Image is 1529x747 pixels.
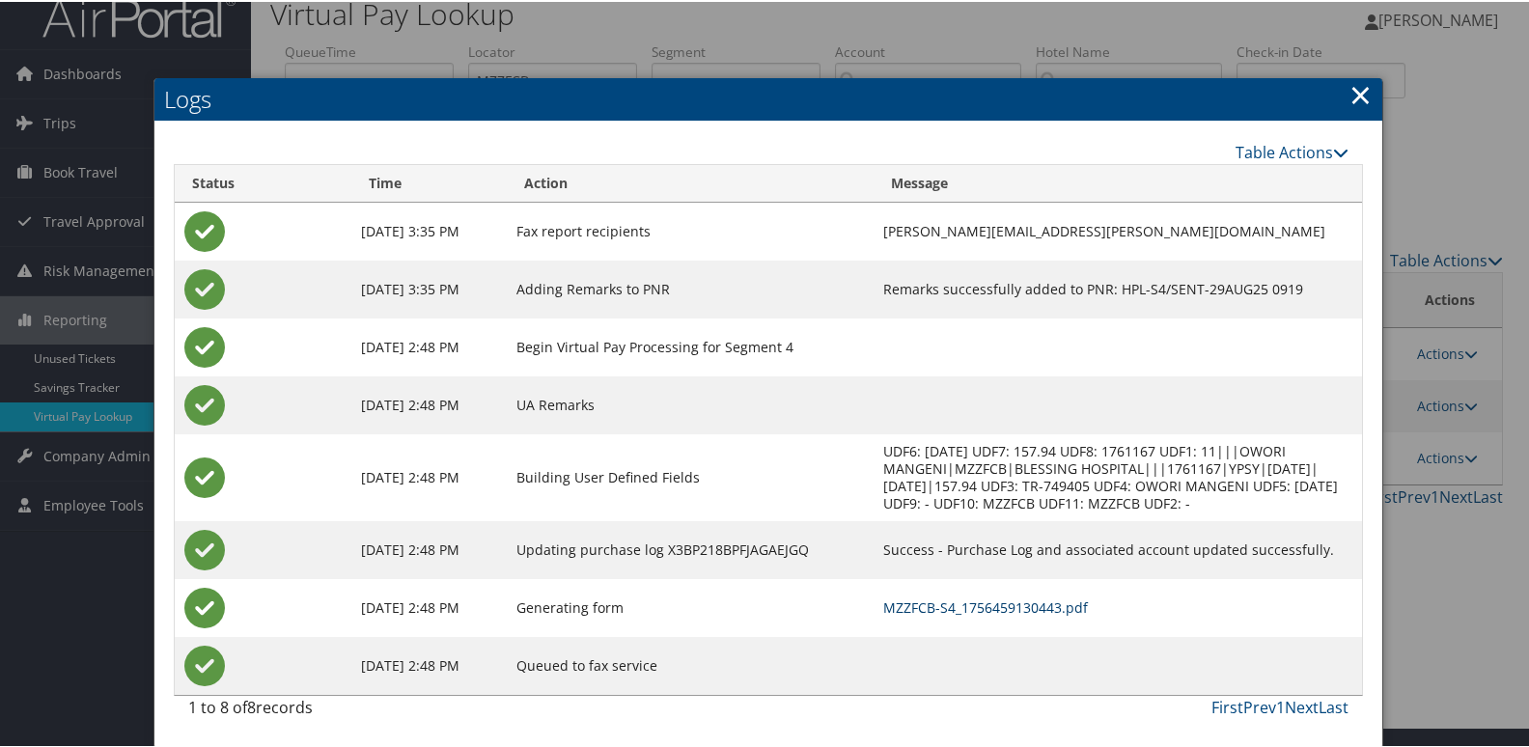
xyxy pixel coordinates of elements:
td: [DATE] 2:48 PM [351,635,506,693]
td: Updating purchase log X3BP218BPFJAGAEJGQ [507,519,874,577]
td: Building User Defined Fields [507,432,874,519]
td: Begin Virtual Pay Processing for Segment 4 [507,317,874,374]
th: Time: activate to sort column ascending [351,163,506,201]
a: 1 [1276,695,1285,716]
td: Adding Remarks to PNR [507,259,874,317]
td: [DATE] 2:48 PM [351,432,506,519]
span: 8 [247,695,256,716]
th: Action: activate to sort column ascending [507,163,874,201]
td: [DATE] 3:35 PM [351,259,506,317]
td: Remarks successfully added to PNR: HPL-S4/SENT-29AUG25 0919 [874,259,1362,317]
a: First [1211,695,1243,716]
td: Success - Purchase Log and associated account updated successfully. [874,519,1362,577]
a: Table Actions [1236,140,1348,161]
th: Message: activate to sort column ascending [874,163,1362,201]
h2: Logs [154,76,1382,119]
td: [DATE] 3:35 PM [351,201,506,259]
div: 1 to 8 of records [188,694,457,727]
td: [DATE] 2:48 PM [351,374,506,432]
a: Close [1349,73,1372,112]
td: [DATE] 2:48 PM [351,519,506,577]
td: [DATE] 2:48 PM [351,577,506,635]
a: MZZFCB-S4_1756459130443.pdf [883,596,1088,615]
th: Status: activate to sort column ascending [175,163,351,201]
td: Fax report recipients [507,201,874,259]
td: [PERSON_NAME][EMAIL_ADDRESS][PERSON_NAME][DOMAIN_NAME] [874,201,1362,259]
td: [DATE] 2:48 PM [351,317,506,374]
td: UDF6: [DATE] UDF7: 157.94 UDF8: 1761167 UDF1: 11|||OWORI MANGENI|MZZFCB|BLESSING HOSPITAL|||17611... [874,432,1362,519]
a: Last [1319,695,1348,716]
a: Prev [1243,695,1276,716]
td: Queued to fax service [507,635,874,693]
td: UA Remarks [507,374,874,432]
a: Next [1285,695,1319,716]
td: Generating form [507,577,874,635]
